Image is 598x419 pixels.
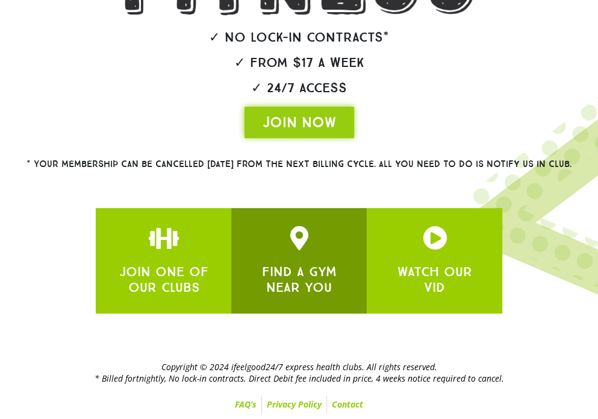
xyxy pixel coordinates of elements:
[119,263,208,295] a: JOIN ONE OF OUR CLUBS
[287,226,311,250] a: JOIN ONE OF OUR CLUBS
[261,263,336,295] a: FIND A GYM NEAR YOU
[6,396,592,413] nav: Menu
[422,226,446,250] a: JOIN ONE OF OUR CLUBS
[6,362,592,383] h2: Copyright © 2024 ifeelgood24/7 express health clubs. All rights reserved. * Billed fortnightly, N...
[12,31,586,44] h2: ✓ No lock-in contracts*
[21,160,577,169] h2: * Your membership can be cancelled [DATE] from the next billing cycle. All you need to do is noti...
[12,81,586,95] h2: ✓ 24/7 Access
[244,107,354,138] a: JOIN NOW
[397,263,472,295] a: WATCH OUR VID
[263,113,336,132] span: JOIN NOW
[12,56,586,69] h2: ✓ From $17 a week
[327,396,368,413] a: Contact
[230,396,261,413] a: FAQ’s
[262,396,326,413] a: Privacy Policy
[151,226,175,250] a: JOIN ONE OF OUR CLUBS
